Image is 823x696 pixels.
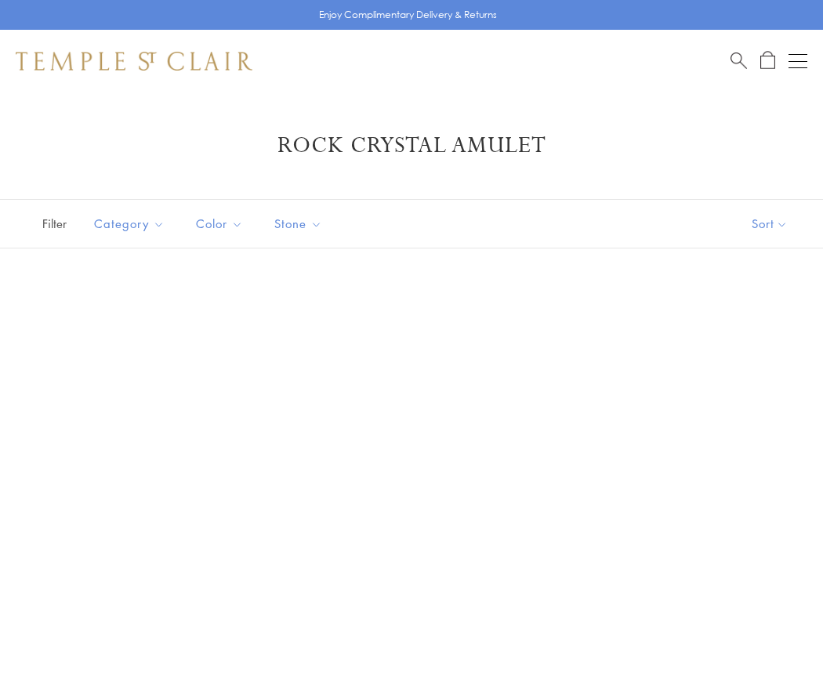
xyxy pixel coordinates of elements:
[760,51,775,71] a: Open Shopping Bag
[789,52,807,71] button: Open navigation
[188,214,255,234] span: Color
[319,7,497,23] p: Enjoy Complimentary Delivery & Returns
[716,200,823,248] button: Show sort by
[263,206,334,241] button: Stone
[184,206,255,241] button: Color
[82,206,176,241] button: Category
[266,214,334,234] span: Stone
[731,51,747,71] a: Search
[16,52,252,71] img: Temple St. Clair
[39,132,784,160] h1: Rock Crystal Amulet
[86,214,176,234] span: Category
